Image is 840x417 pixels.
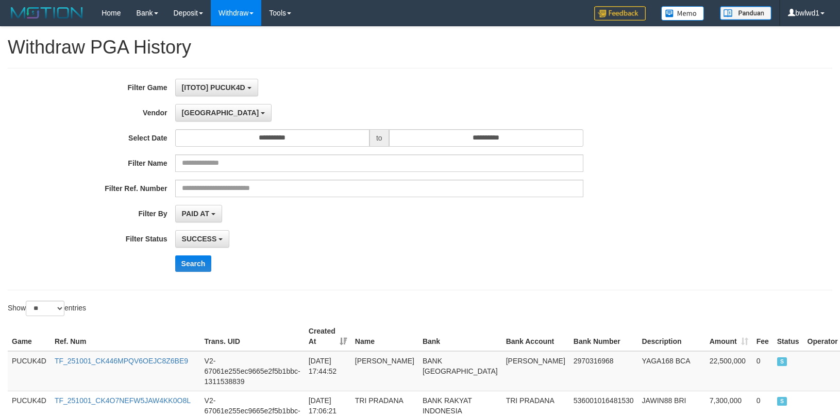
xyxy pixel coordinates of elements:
[175,255,212,272] button: Search
[8,5,86,21] img: MOTION_logo.png
[773,322,803,351] th: Status
[175,104,272,121] button: [GEOGRAPHIC_DATA]
[752,322,773,351] th: Fee
[594,6,646,21] img: Feedback.jpg
[502,351,569,391] td: [PERSON_NAME]
[752,351,773,391] td: 0
[182,83,245,92] span: [ITOTO] PUCUK4D
[8,37,832,58] h1: Withdraw PGA History
[55,357,188,365] a: TF_251001_CK446MPQV6OEJC8Z6BE9
[705,351,752,391] td: 22,500,000
[502,322,569,351] th: Bank Account
[200,322,305,351] th: Trans. UID
[182,210,209,218] span: PAID AT
[175,230,230,248] button: SUCCESS
[305,322,351,351] th: Created At: activate to sort column ascending
[182,235,217,243] span: SUCCESS
[182,109,259,117] span: [GEOGRAPHIC_DATA]
[777,397,787,406] span: SUCCESS
[351,351,418,391] td: [PERSON_NAME]
[638,322,705,351] th: Description
[705,322,752,351] th: Amount: activate to sort column ascending
[200,351,305,391] td: V2-67061e255ec9665e2f5b1bbc-1311538839
[777,357,787,366] span: SUCCESS
[569,351,638,391] td: 2970316968
[351,322,418,351] th: Name
[8,351,51,391] td: PUCUK4D
[51,322,200,351] th: Ref. Num
[418,322,502,351] th: Bank
[638,351,705,391] td: YAGA168 BCA
[8,301,86,316] label: Show entries
[720,6,771,20] img: panduan.png
[305,351,351,391] td: [DATE] 17:44:52
[8,322,51,351] th: Game
[661,6,704,21] img: Button%20Memo.svg
[175,79,258,96] button: [ITOTO] PUCUK4D
[55,396,191,405] a: TF_251001_CK4O7NEFW5JAW4KK0O8L
[569,322,638,351] th: Bank Number
[26,301,64,316] select: Showentries
[418,351,502,391] td: BANK [GEOGRAPHIC_DATA]
[369,129,389,147] span: to
[175,205,222,222] button: PAID AT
